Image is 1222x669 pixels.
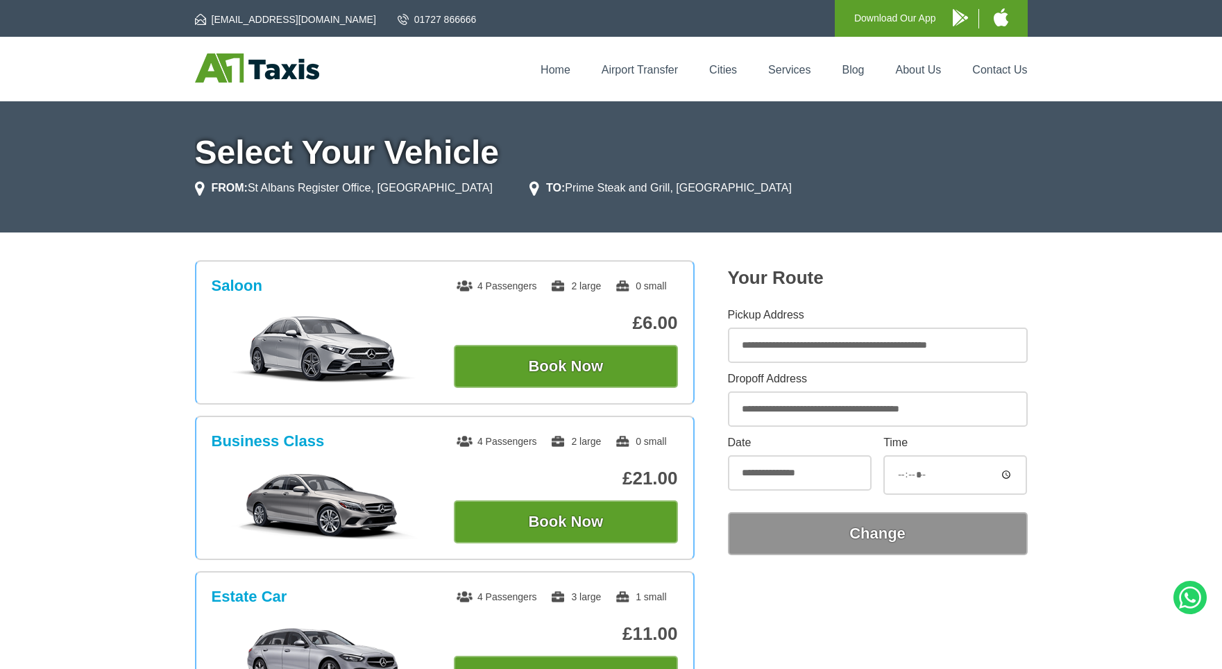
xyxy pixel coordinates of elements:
label: Date [728,437,872,448]
h1: Select Your Vehicle [195,136,1028,169]
li: St Albans Register Office, [GEOGRAPHIC_DATA] [195,180,493,196]
img: A1 Taxis iPhone App [994,8,1008,26]
a: [EMAIL_ADDRESS][DOMAIN_NAME] [195,12,376,26]
label: Pickup Address [728,310,1028,321]
span: 0 small [615,436,666,447]
p: £11.00 [454,623,678,645]
span: 4 Passengers [457,436,537,447]
span: 2 large [550,280,601,291]
a: 01727 866666 [398,12,477,26]
a: Services [768,64,811,76]
img: Saloon [219,314,427,384]
span: 2 large [550,436,601,447]
p: Download Our App [854,10,936,27]
button: Book Now [454,500,678,543]
a: Airport Transfer [602,64,678,76]
span: 0 small [615,280,666,291]
h3: Business Class [212,432,325,450]
strong: TO: [546,182,565,194]
span: 4 Passengers [457,280,537,291]
img: Business Class [219,470,427,539]
img: A1 Taxis St Albans LTD [195,53,319,83]
p: £21.00 [454,468,678,489]
strong: FROM: [212,182,248,194]
a: About Us [896,64,942,76]
a: Blog [842,64,864,76]
h3: Estate Car [212,588,287,606]
li: Prime Steak and Grill, [GEOGRAPHIC_DATA] [529,180,792,196]
label: Time [883,437,1027,448]
a: Home [541,64,570,76]
span: 4 Passengers [457,591,537,602]
button: Book Now [454,345,678,388]
span: 3 large [550,591,601,602]
img: A1 Taxis Android App [953,9,968,26]
p: £6.00 [454,312,678,334]
a: Cities [709,64,737,76]
a: Contact Us [972,64,1027,76]
button: Change [728,512,1028,555]
label: Dropoff Address [728,373,1028,384]
h3: Saloon [212,277,262,295]
h2: Your Route [728,267,1028,289]
span: 1 small [615,591,666,602]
